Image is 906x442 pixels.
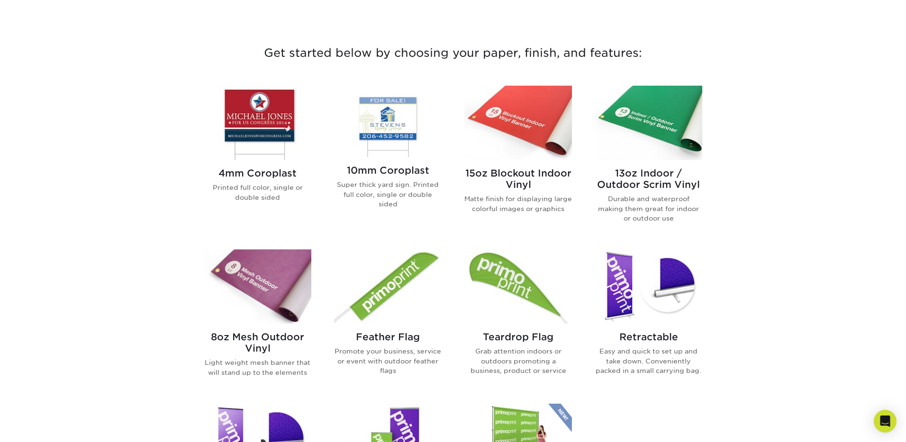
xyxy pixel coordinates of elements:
[334,86,442,157] img: 10mm Coroplast Signs
[464,168,572,190] h2: 15oz Blockout Indoor Vinyl
[334,249,442,392] a: Feather Flag Flags Feather Flag Promote your business, service or event with outdoor feather flags
[464,346,572,375] p: Grab attention indoors or outdoors promoting a business, product or service
[464,194,572,213] p: Matte finish for displaying large colorful images or graphics
[874,410,897,433] div: Open Intercom Messenger
[464,86,572,238] a: 15oz Blockout Indoor Vinyl Banners 15oz Blockout Indoor Vinyl Matte finish for displaying large c...
[464,331,572,343] h2: Teardrop Flag
[204,86,311,238] a: 4mm Coroplast Signs 4mm Coroplast Printed full color, single or double sided
[204,358,311,377] p: Light weight mesh banner that will stand up to the elements
[595,346,702,375] p: Easy and quick to set up and take down. Conveniently packed in a small carrying bag.
[334,346,442,375] p: Promote your business, service or event with outdoor feather flags
[595,249,702,324] img: Retractable Banner Stands
[176,32,730,74] h3: Get started below by choosing your paper, finish, and features:
[204,86,311,160] img: 4mm Coroplast Signs
[334,165,442,176] h2: 10mm Coroplast
[595,168,702,190] h2: 13oz Indoor / Outdoor Scrim Vinyl
[595,86,702,160] img: 13oz Indoor / Outdoor Scrim Vinyl Banners
[595,331,702,343] h2: Retractable
[2,413,81,439] iframe: Google Customer Reviews
[204,249,311,324] img: 8oz Mesh Outdoor Vinyl Banners
[334,180,442,209] p: Super thick yard sign. Printed full color, single or double sided
[334,249,442,324] img: Feather Flag Flags
[204,168,311,179] h2: 4mm Coroplast
[595,86,702,238] a: 13oz Indoor / Outdoor Scrim Vinyl Banners 13oz Indoor / Outdoor Scrim Vinyl Durable and waterproo...
[334,331,442,343] h2: Feather Flag
[204,249,311,392] a: 8oz Mesh Outdoor Vinyl Banners 8oz Mesh Outdoor Vinyl Light weight mesh banner that will stand up...
[464,249,572,392] a: Teardrop Flag Flags Teardrop Flag Grab attention indoors or outdoors promoting a business, produc...
[464,86,572,160] img: 15oz Blockout Indoor Vinyl Banners
[204,331,311,354] h2: 8oz Mesh Outdoor Vinyl
[595,249,702,392] a: Retractable Banner Stands Retractable Easy and quick to set up and take down. Conveniently packed...
[334,86,442,238] a: 10mm Coroplast Signs 10mm Coroplast Super thick yard sign. Printed full color, single or double s...
[595,194,702,223] p: Durable and waterproof making them great for indoor or outdoor use
[464,249,572,324] img: Teardrop Flag Flags
[204,183,311,202] p: Printed full color, single or double sided
[548,404,572,432] img: New Product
